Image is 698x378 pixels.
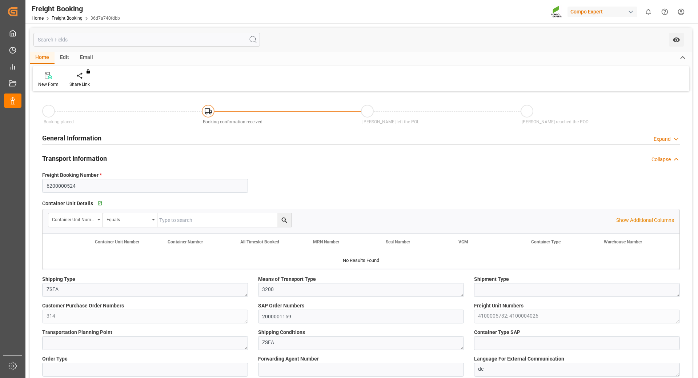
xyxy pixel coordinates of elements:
div: Home [30,52,55,64]
a: Freight Booking [52,16,83,21]
div: Expand [654,135,671,143]
span: SAP Order Numbers [258,302,304,310]
span: Shipment Type [474,275,509,283]
button: open menu [48,213,103,227]
span: Booking confirmation received [203,119,262,124]
h2: Transport Information [42,154,107,163]
span: VGM [458,239,468,244]
div: Freight Booking [32,3,120,14]
input: Type to search [157,213,291,227]
div: Collapse [651,156,671,163]
button: show 0 new notifications [640,4,657,20]
span: Shipping Conditions [258,329,305,336]
span: MRN Number [313,239,339,244]
span: Container Type SAP [474,329,520,336]
input: Search Fields [33,33,260,47]
textarea: 4100005732; 4100004026 [474,310,680,323]
div: Compo Expert [567,7,637,17]
span: Customer Purchase Order Numbers [42,302,124,310]
span: Container Type [531,239,561,244]
div: Container Unit Number [52,215,95,223]
button: open menu [103,213,157,227]
textarea: ZSEA [42,283,248,297]
div: Email [75,52,99,64]
div: New Form [38,81,59,88]
span: Warehouse Number [604,239,642,244]
a: Home [32,16,44,21]
textarea: de [474,363,680,377]
div: Edit [55,52,75,64]
span: Transportation Planning Point [42,329,112,336]
button: Compo Expert [567,5,640,19]
span: [PERSON_NAME] left the POL [362,119,419,124]
span: All Timeslot Booked [240,239,279,244]
span: Container Unit Number [95,239,139,244]
span: Shipping Type [42,275,75,283]
textarea: 314 [42,310,248,323]
textarea: ZSEA [258,336,464,350]
span: [PERSON_NAME] reached the POD [522,119,589,124]
p: Show Additional Columns [616,216,674,224]
textarea: 3200 [258,283,464,297]
button: open menu [669,33,684,47]
span: Order Type [42,355,68,363]
div: Equals [107,215,149,223]
span: Booking placed [44,119,74,124]
span: Forwarding Agent Number [258,355,319,363]
span: Language For External Communication [474,355,564,363]
img: Screenshot%202023-09-29%20at%2010.02.21.png_1712312052.png [551,5,562,18]
span: Seal Number [386,239,410,244]
span: Freight Booking Number [42,171,102,179]
button: search button [277,213,291,227]
span: Container Unit Details [42,200,93,207]
button: Help Center [657,4,673,20]
span: Container Number [168,239,203,244]
h2: General Information [42,133,101,143]
span: Freight Unit Numbers [474,302,523,310]
span: Means of Transport Type [258,275,316,283]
